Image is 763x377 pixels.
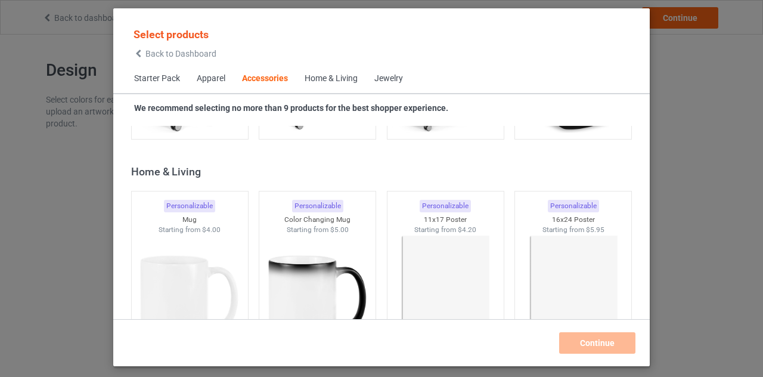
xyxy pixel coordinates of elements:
[137,234,243,368] img: regular.jpg
[132,225,248,235] div: Starting from
[134,28,209,41] span: Select products
[197,73,225,85] div: Apparel
[259,215,376,225] div: Color Changing Mug
[145,49,216,58] span: Back to Dashboard
[458,225,476,234] span: $4.20
[392,234,499,368] img: regular.jpg
[515,225,631,235] div: Starting from
[520,234,626,368] img: regular.jpg
[292,200,343,212] div: Personalizable
[259,225,376,235] div: Starting from
[387,225,504,235] div: Starting from
[202,225,221,234] span: $4.00
[126,64,188,93] span: Starter Pack
[515,215,631,225] div: 16x24 Poster
[264,234,371,368] img: regular.jpg
[387,215,504,225] div: 11x17 Poster
[131,165,637,178] div: Home & Living
[374,73,403,85] div: Jewelry
[132,215,248,225] div: Mug
[242,73,288,85] div: Accessories
[548,200,599,212] div: Personalizable
[305,73,358,85] div: Home & Living
[330,225,349,234] span: $5.00
[134,103,448,113] strong: We recommend selecting no more than 9 products for the best shopper experience.
[586,225,604,234] span: $5.95
[164,200,215,212] div: Personalizable
[420,200,471,212] div: Personalizable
